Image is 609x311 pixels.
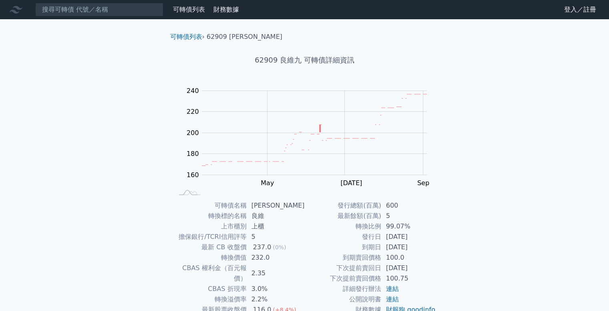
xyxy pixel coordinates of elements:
td: 99.07% [381,221,436,232]
td: 3.0% [247,284,305,294]
tspan: 220 [187,108,199,115]
td: 公開說明書 [305,294,381,305]
td: 最新餘額(百萬) [305,211,381,221]
td: 下次提前賣回日 [305,263,381,273]
td: 232.0 [247,252,305,263]
tspan: 200 [187,129,199,137]
a: 財務數據 [213,6,239,13]
g: Series [202,94,426,166]
td: 詳細發行辦法 [305,284,381,294]
td: 發行日 [305,232,381,242]
tspan: 240 [187,87,199,95]
td: 轉換溢價率 [173,294,247,305]
tspan: Sep [417,179,429,187]
a: 可轉債列表 [173,6,205,13]
td: 上櫃 [247,221,305,232]
g: Chart [182,87,438,203]
td: [PERSON_NAME] [247,200,305,211]
td: 可轉債名稱 [173,200,247,211]
td: 2.35 [247,263,305,284]
a: 連結 [386,285,399,293]
td: 轉換比例 [305,221,381,232]
tspan: 180 [187,150,199,158]
div: 237.0 [251,242,273,252]
td: 上市櫃別 [173,221,247,232]
td: 到期日 [305,242,381,252]
td: 轉換標的名稱 [173,211,247,221]
td: 5 [381,211,436,221]
td: 最新 CB 收盤價 [173,242,247,252]
td: 擔保銀行/TCRI信用評等 [173,232,247,242]
a: 可轉債列表 [170,33,202,40]
td: CBAS 折現率 [173,284,247,294]
td: [DATE] [381,232,436,242]
td: 600 [381,200,436,211]
h1: 62909 良維九 可轉債詳細資訊 [164,55,446,66]
tspan: 160 [187,171,199,179]
td: [DATE] [381,242,436,252]
td: 100.0 [381,252,436,263]
td: 轉換價值 [173,252,247,263]
iframe: Chat Widget [569,273,609,311]
tspan: May [261,179,274,187]
input: 搜尋可轉債 代號／名稱 [35,3,163,16]
tspan: [DATE] [340,179,362,187]
li: › [170,32,205,42]
td: 100.75 [381,273,436,284]
td: 下次提前賣回價格 [305,273,381,284]
a: 連結 [386,295,399,303]
td: 良維 [247,211,305,221]
td: 發行總額(百萬) [305,200,381,211]
td: CBAS 權利金（百元報價） [173,263,247,284]
span: (0%) [273,244,286,250]
td: 5 [247,232,305,242]
a: 登入／註冊 [558,3,603,16]
td: 2.2% [247,294,305,305]
td: [DATE] [381,263,436,273]
td: 到期賣回價格 [305,252,381,263]
li: 62909 [PERSON_NAME] [207,32,282,42]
